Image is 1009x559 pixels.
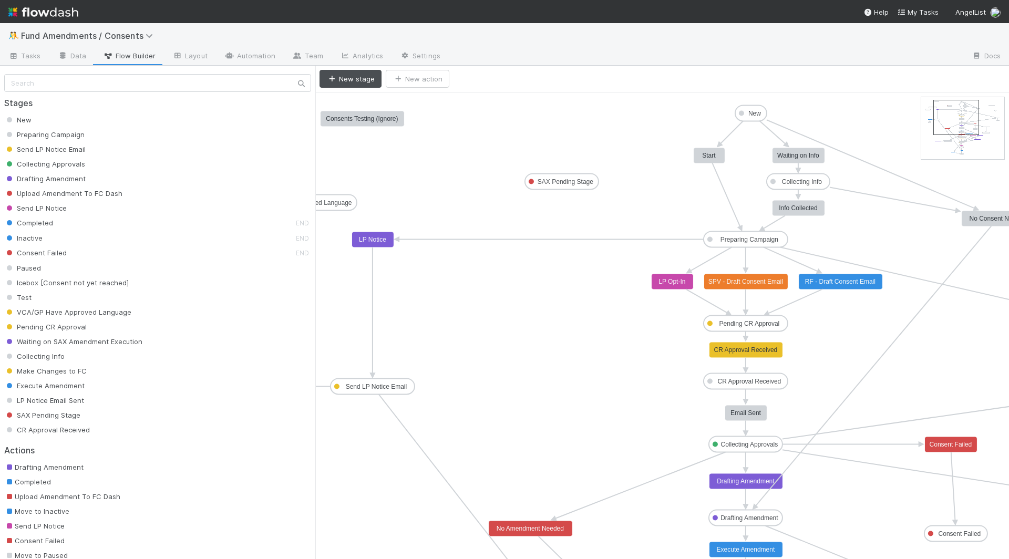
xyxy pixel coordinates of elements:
[4,426,90,434] span: CR Approval Received
[779,204,817,212] text: Info Collected
[963,48,1009,65] a: Docs
[4,74,311,92] input: Search
[8,31,19,40] span: 🤼
[863,7,889,17] div: Help
[49,48,95,65] a: Data
[4,204,67,212] span: Send LP Notice
[718,378,781,385] text: CR Approval Received
[730,409,761,417] text: Email Sent
[95,48,164,65] a: Flow Builder
[21,30,158,41] span: Fund Amendments / Consents
[4,446,311,456] h2: Actions
[714,346,778,354] text: CR Approval Received
[4,536,65,545] span: Consent Failed
[4,174,86,183] span: Drafting Amendment
[332,48,392,65] a: Analytics
[4,116,32,124] span: New
[4,145,86,153] span: Send LP Notice Email
[164,48,216,65] a: Layout
[4,308,131,316] span: VCA/GP Have Approved Language
[4,337,142,346] span: Waiting on SAX Amendment Execution
[4,507,69,515] span: Move to Inactive
[284,48,332,65] a: Team
[720,236,778,243] text: Preparing Campaign
[8,3,78,21] img: logo-inverted-e16ddd16eac7371096b0.svg
[4,264,41,272] span: Paused
[721,441,778,448] text: Collecting Approvals
[4,278,129,287] span: Icebox [Consent not yet reached]
[4,293,32,302] span: Test
[4,323,87,331] span: Pending CR Approval
[930,441,972,448] text: Consent Failed
[4,234,43,242] span: Inactive
[939,530,981,537] text: Consent Failed
[719,320,780,327] text: Pending CR Approval
[4,396,84,405] span: LP Notice Email Sent
[4,411,80,419] span: SAX Pending Stage
[777,152,819,159] text: Waiting on Info
[702,152,716,159] text: Start
[782,178,822,185] text: Collecting Info
[296,234,309,242] small: END
[4,189,122,198] span: Upload Amendment To FC Dash
[296,249,309,257] small: END
[8,50,41,61] span: Tasks
[386,70,449,88] button: New action
[392,48,449,65] a: Settings
[955,8,986,16] span: AngelList
[4,492,120,501] span: Upload Amendment To FC Dash
[4,249,67,257] span: Consent Failed
[717,478,775,485] text: Drafting Amendment
[897,7,939,17] a: My Tasks
[805,278,876,285] text: RF - Draft Consent Email
[748,110,761,117] text: New
[497,525,564,532] text: No Amendment Needed
[990,7,1001,18] img: avatar_aa70801e-8de5-4477-ab9d-eb7c67de69c1.png
[296,219,309,227] small: END
[103,50,156,61] span: Flow Builder
[4,130,85,139] span: Preparing Campaign
[4,381,85,390] span: Execute Amendment
[4,219,53,227] span: Completed
[359,236,386,243] text: LP Notice
[4,463,84,471] span: Drafting Amendment
[320,70,382,88] button: New stage
[717,546,775,553] text: Execute Amendment
[4,478,51,486] span: Completed
[708,278,783,285] text: SPV - Draft Consent Email
[4,160,85,168] span: Collecting Approvals
[4,98,311,108] h2: Stages
[720,514,778,522] text: Drafting Amendment
[4,352,65,360] span: Collecting Info
[346,383,407,390] text: Send LP Notice Email
[538,178,593,185] text: SAX Pending Stage
[326,115,398,122] text: Consents Testing (Ignore)
[216,48,284,65] a: Automation
[658,278,685,285] text: LP Opt-In
[897,8,939,16] span: My Tasks
[4,522,65,530] span: Send LP Notice
[4,367,87,375] span: Make Changes to FC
